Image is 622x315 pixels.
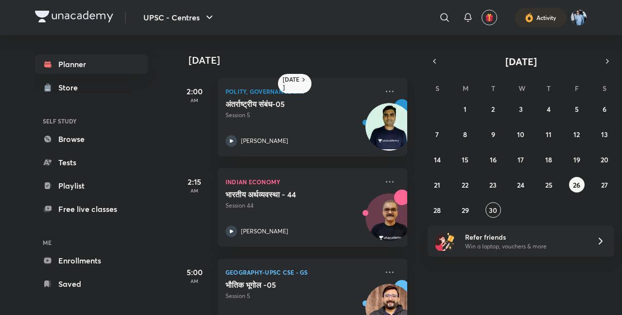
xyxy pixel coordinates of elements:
[35,11,113,22] img: Company Logo
[541,177,556,192] button: September 25, 2025
[434,155,441,164] abbr: September 14, 2025
[573,180,580,190] abbr: September 26, 2025
[462,180,468,190] abbr: September 22, 2025
[541,101,556,117] button: September 4, 2025
[525,12,534,23] img: activity
[513,152,529,167] button: September 17, 2025
[485,101,501,117] button: September 2, 2025
[175,266,214,278] h5: 5:00
[573,130,580,139] abbr: September 12, 2025
[485,177,501,192] button: September 23, 2025
[463,84,468,93] abbr: Monday
[441,54,601,68] button: [DATE]
[541,126,556,142] button: September 11, 2025
[597,152,612,167] button: September 20, 2025
[430,126,445,142] button: September 7, 2025
[225,99,346,109] h5: अंतर्राष्ट्रीय संबंध-05
[545,155,552,164] abbr: September 18, 2025
[225,266,378,278] p: Geography-UPSC CSE - GS
[597,177,612,192] button: September 27, 2025
[225,190,346,199] h5: भारतीय अर्थव्यवस्था - 44
[225,111,378,120] p: Session 5
[189,54,417,66] h4: [DATE]
[35,54,148,74] a: Planner
[569,152,585,167] button: September 19, 2025
[573,155,580,164] abbr: September 19, 2025
[225,280,346,290] h5: भौतिक भूगोल -05
[601,130,608,139] abbr: September 13, 2025
[517,180,524,190] abbr: September 24, 2025
[465,232,585,242] h6: Refer friends
[597,101,612,117] button: September 6, 2025
[489,180,497,190] abbr: September 23, 2025
[435,130,439,139] abbr: September 7, 2025
[58,82,84,93] div: Store
[485,152,501,167] button: September 16, 2025
[541,152,556,167] button: September 18, 2025
[513,126,529,142] button: September 10, 2025
[433,206,441,215] abbr: September 28, 2025
[35,78,148,97] a: Store
[491,130,495,139] abbr: September 9, 2025
[491,84,495,93] abbr: Tuesday
[597,126,612,142] button: September 13, 2025
[601,155,608,164] abbr: September 20, 2025
[482,10,497,25] button: avatar
[430,152,445,167] button: September 14, 2025
[430,202,445,218] button: September 28, 2025
[546,130,552,139] abbr: September 11, 2025
[517,130,524,139] abbr: September 10, 2025
[435,231,455,251] img: referral
[462,206,469,215] abbr: September 29, 2025
[35,129,148,149] a: Browse
[457,202,473,218] button: September 29, 2025
[547,84,551,93] abbr: Thursday
[485,13,494,22] img: avatar
[175,176,214,188] h5: 2:15
[35,251,148,270] a: Enrollments
[490,155,497,164] abbr: September 16, 2025
[138,8,221,27] button: UPSC - Centres
[434,180,440,190] abbr: September 21, 2025
[491,105,495,114] abbr: September 2, 2025
[485,202,501,218] button: September 30, 2025
[175,97,214,103] p: AM
[570,9,587,26] img: Shipu
[603,105,606,114] abbr: September 6, 2025
[35,176,148,195] a: Playlist
[464,105,466,114] abbr: September 1, 2025
[430,177,445,192] button: September 21, 2025
[35,274,148,294] a: Saved
[35,153,148,172] a: Tests
[225,176,378,188] p: Indian Economy
[505,55,537,68] span: [DATE]
[457,152,473,167] button: September 15, 2025
[175,278,214,284] p: AM
[366,199,413,245] img: Avatar
[35,113,148,129] h6: SELF STUDY
[575,84,579,93] abbr: Friday
[35,234,148,251] h6: ME
[435,84,439,93] abbr: Sunday
[545,180,553,190] abbr: September 25, 2025
[603,84,606,93] abbr: Saturday
[175,188,214,193] p: AM
[457,177,473,192] button: September 22, 2025
[569,126,585,142] button: September 12, 2025
[465,242,585,251] p: Win a laptop, vouchers & more
[241,227,288,236] p: [PERSON_NAME]
[569,177,585,192] button: September 26, 2025
[569,101,585,117] button: September 5, 2025
[175,86,214,97] h5: 2:00
[457,126,473,142] button: September 8, 2025
[513,177,529,192] button: September 24, 2025
[518,84,525,93] abbr: Wednesday
[35,199,148,219] a: Free live classes
[463,130,467,139] abbr: September 8, 2025
[547,105,551,114] abbr: September 4, 2025
[513,101,529,117] button: September 3, 2025
[489,206,497,215] abbr: September 30, 2025
[485,126,501,142] button: September 9, 2025
[225,292,378,300] p: Session 5
[575,105,579,114] abbr: September 5, 2025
